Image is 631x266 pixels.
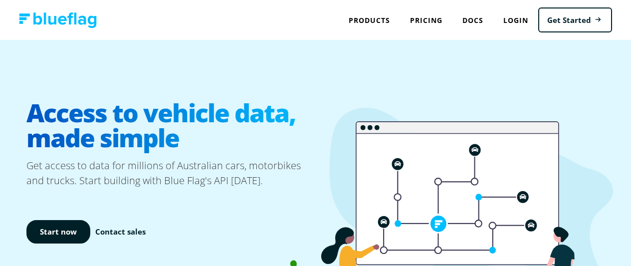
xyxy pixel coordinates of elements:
p: Get access to data for millions of Australian cars, motorbikes and trucks. Start building with Bl... [26,158,316,188]
a: Get Started [538,7,612,33]
img: Blue Flag logo [19,12,97,28]
a: Contact sales [95,226,146,238]
div: Products [339,10,400,30]
h1: Access to vehicle data, made simple [26,92,316,158]
a: Docs [452,10,493,30]
a: Pricing [400,10,452,30]
a: Login to Blue Flag application [493,10,538,30]
a: Start now [26,220,90,244]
